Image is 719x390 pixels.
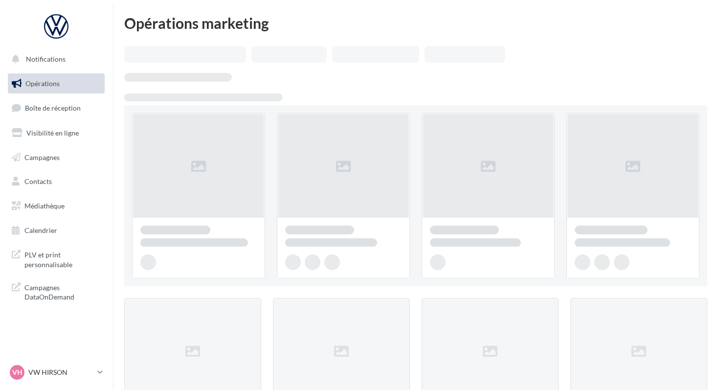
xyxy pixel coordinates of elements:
[24,281,101,302] span: Campagnes DataOnDemand
[28,367,93,377] p: VW HIRSON
[25,79,60,88] span: Opérations
[6,49,103,69] button: Notifications
[6,171,107,192] a: Contacts
[6,147,107,168] a: Campagnes
[25,104,81,112] span: Boîte de réception
[24,202,65,210] span: Médiathèque
[26,55,66,63] span: Notifications
[8,363,105,382] a: VH VW HIRSON
[124,16,707,30] div: Opérations marketing
[24,226,57,234] span: Calendrier
[6,73,107,94] a: Opérations
[6,196,107,216] a: Médiathèque
[6,277,107,306] a: Campagnes DataOnDemand
[6,220,107,241] a: Calendrier
[6,244,107,273] a: PLV et print personnalisable
[26,129,79,137] span: Visibilité en ligne
[6,123,107,143] a: Visibilité en ligne
[24,153,60,161] span: Campagnes
[24,248,101,269] span: PLV et print personnalisable
[24,177,52,185] span: Contacts
[12,367,22,377] span: VH
[6,97,107,118] a: Boîte de réception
